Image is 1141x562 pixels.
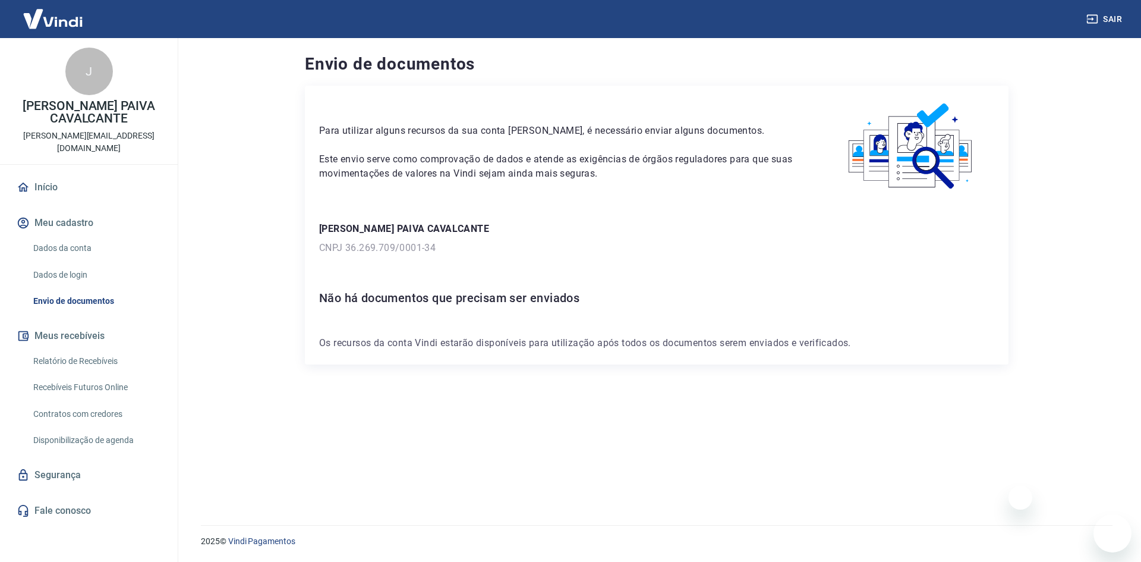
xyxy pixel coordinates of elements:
[29,402,163,426] a: Contratos com credores
[319,241,994,255] p: CNPJ 36.269.709/0001-34
[14,462,163,488] a: Segurança
[828,100,994,193] img: waiting_documents.41d9841a9773e5fdf392cede4d13b617.svg
[14,174,163,200] a: Início
[319,152,800,181] p: Este envio serve como comprovação de dados e atende as exigências de órgãos reguladores para que ...
[29,236,163,260] a: Dados da conta
[10,130,168,155] p: [PERSON_NAME][EMAIL_ADDRESS][DOMAIN_NAME]
[29,375,163,400] a: Recebíveis Futuros Online
[1084,8,1127,30] button: Sair
[29,349,163,373] a: Relatório de Recebíveis
[1008,486,1032,510] iframe: Fechar mensagem
[10,100,168,125] p: [PERSON_NAME] PAIVA CAVALCANTE
[319,336,994,350] p: Os recursos da conta Vindi estarão disponíveis para utilização após todos os documentos serem env...
[29,289,163,313] a: Envio de documentos
[29,428,163,453] a: Disponibilização de agenda
[201,535,1112,548] p: 2025 ©
[319,222,994,236] p: [PERSON_NAME] PAIVA CAVALCANTE
[319,124,800,138] p: Para utilizar alguns recursos da sua conta [PERSON_NAME], é necessário enviar alguns documentos.
[14,1,92,37] img: Vindi
[228,536,295,546] a: Vindi Pagamentos
[319,288,994,307] h6: Não há documentos que precisam ser enviados
[14,210,163,236] button: Meu cadastro
[305,52,1008,76] h4: Envio de documentos
[1093,514,1131,552] iframe: Botão para abrir a janela de mensagens
[65,48,113,95] div: J
[14,498,163,524] a: Fale conosco
[29,263,163,287] a: Dados de login
[14,323,163,349] button: Meus recebíveis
